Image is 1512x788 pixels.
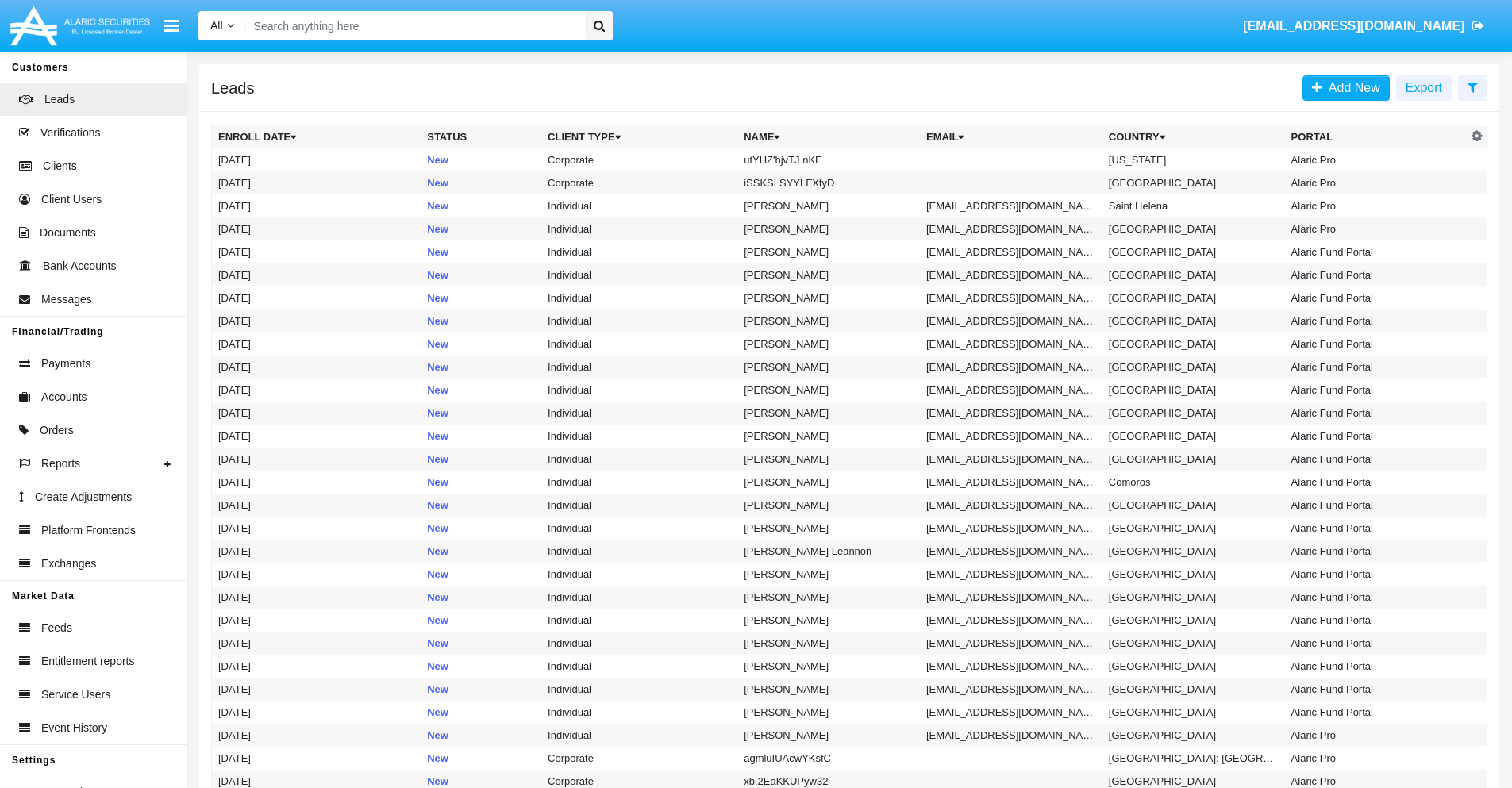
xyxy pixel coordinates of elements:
td: Alaric Pro [1285,217,1468,240]
span: Accounts [41,389,87,406]
td: New [421,309,541,332]
span: Payments [41,356,90,372]
td: Alaric Fund Portal [1285,356,1468,379]
td: [PERSON_NAME] [737,471,920,494]
td: [EMAIL_ADDRESS][DOMAIN_NAME] [920,309,1102,332]
td: Corporate [541,171,737,194]
td: [EMAIL_ADDRESS][DOMAIN_NAME] [920,402,1102,425]
td: [DATE] [212,540,421,563]
span: Documents [40,225,96,241]
td: Individual [541,632,737,655]
td: [DATE] [212,263,421,286]
td: [PERSON_NAME] [737,402,920,425]
td: Alaric Pro [1285,171,1468,194]
td: [DATE] [212,724,421,747]
td: Alaric Fund Portal [1285,332,1468,356]
td: Individual [541,701,737,724]
td: Alaric Fund Portal [1285,471,1468,494]
td: [DATE] [212,494,421,517]
td: New [421,356,541,379]
td: Alaric Fund Portal [1285,517,1468,540]
td: [GEOGRAPHIC_DATA] [1102,609,1285,632]
td: Individual [541,540,737,563]
td: Individual [541,494,737,517]
td: [PERSON_NAME] [737,379,920,402]
td: Alaric Fund Portal [1285,379,1468,402]
td: [PERSON_NAME] [737,217,920,240]
td: Individual [541,379,737,402]
td: [PERSON_NAME] [737,563,920,586]
td: Individual [541,678,737,701]
td: [EMAIL_ADDRESS][DOMAIN_NAME] [920,632,1102,655]
td: [PERSON_NAME] [737,632,920,655]
td: Alaric Fund Portal [1285,632,1468,655]
td: [DATE] [212,609,421,632]
td: [DATE] [212,332,421,356]
span: [EMAIL_ADDRESS][DOMAIN_NAME] [1243,19,1464,33]
td: New [421,655,541,678]
td: Individual [541,517,737,540]
td: New [421,701,541,724]
td: [PERSON_NAME] [737,240,920,263]
td: New [421,586,541,609]
td: [DATE] [212,402,421,425]
span: Feeds [41,620,72,636]
td: [DATE] [212,747,421,770]
td: [PERSON_NAME] [737,448,920,471]
td: [EMAIL_ADDRESS][DOMAIN_NAME] [920,609,1102,632]
td: [PERSON_NAME] [737,194,920,217]
td: [GEOGRAPHIC_DATA] [1102,586,1285,609]
td: [PERSON_NAME] [737,655,920,678]
td: Individual [541,609,737,632]
td: [DATE] [212,701,421,724]
td: Individual [541,402,737,425]
td: New [421,678,541,701]
td: [EMAIL_ADDRESS][DOMAIN_NAME] [920,471,1102,494]
span: Create Adjustments [35,489,132,505]
td: [EMAIL_ADDRESS][DOMAIN_NAME] [920,356,1102,379]
span: Add New [1322,81,1380,94]
td: [GEOGRAPHIC_DATA] [1102,678,1285,701]
span: Verifications [40,125,100,141]
td: agmluIUAcwYKsfC [737,747,920,770]
td: [PERSON_NAME] [737,263,920,286]
td: [GEOGRAPHIC_DATA] [1102,494,1285,517]
td: [DATE] [212,425,421,448]
td: [PERSON_NAME] [737,517,920,540]
td: [EMAIL_ADDRESS][DOMAIN_NAME] [920,263,1102,286]
td: Individual [541,724,737,747]
td: [EMAIL_ADDRESS][DOMAIN_NAME] [920,240,1102,263]
td: Corporate [541,747,737,770]
td: [DATE] [212,471,421,494]
th: Email [920,125,1102,149]
td: Individual [541,586,737,609]
td: [PERSON_NAME] [737,309,920,332]
span: Event History [41,720,107,736]
span: Leads [44,91,75,108]
td: Alaric Fund Portal [1285,263,1468,286]
span: All [210,19,223,32]
span: Entitlement reports [41,653,135,670]
td: [GEOGRAPHIC_DATA] [1102,286,1285,309]
td: [PERSON_NAME] [737,425,920,448]
td: [DATE] [212,655,421,678]
td: [EMAIL_ADDRESS][DOMAIN_NAME] [920,701,1102,724]
td: Alaric Fund Portal [1285,240,1468,263]
td: [PERSON_NAME] Leannon [737,540,920,563]
td: Alaric Fund Portal [1285,494,1468,517]
td: New [421,240,541,263]
td: New [421,724,541,747]
td: [GEOGRAPHIC_DATA] [1102,309,1285,332]
td: New [421,263,541,286]
td: [GEOGRAPHIC_DATA] [1102,655,1285,678]
td: [PERSON_NAME] [737,609,920,632]
td: Alaric Fund Portal [1285,309,1468,332]
td: [DATE] [212,448,421,471]
td: [GEOGRAPHIC_DATA] [1102,402,1285,425]
td: New [421,332,541,356]
td: [DATE] [212,148,421,171]
td: [EMAIL_ADDRESS][DOMAIN_NAME] [920,425,1102,448]
td: [PERSON_NAME] [737,724,920,747]
td: Individual [541,655,737,678]
td: New [421,171,541,194]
